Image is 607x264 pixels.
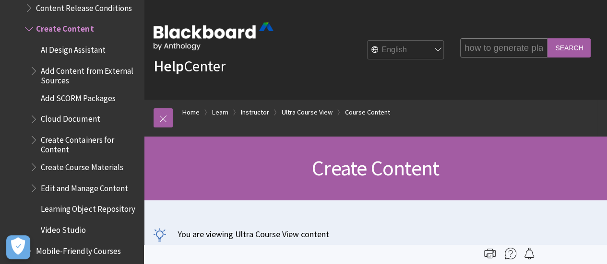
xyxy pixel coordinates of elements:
input: Search [547,38,591,57]
a: Course Content [345,106,390,118]
span: Learning Object Repository [41,201,135,214]
a: Home [182,106,200,118]
a: HelpCenter [154,57,226,76]
img: Follow this page [524,248,535,259]
span: Create Content [36,21,94,34]
span: Cloud Document [41,111,100,124]
span: Mobile-Friendly Courses [36,243,120,256]
span: Edit and Manage Content [41,180,128,193]
span: Create Content [312,155,439,181]
strong: Help [154,57,184,76]
img: Print [484,248,496,259]
p: You are viewing Ultra Course View content [154,228,597,240]
a: Ultra Course View [282,106,333,118]
img: More help [505,248,516,259]
span: Video Studio [41,222,86,235]
select: Site Language Selector [368,41,444,60]
span: Add SCORM Packages [41,90,115,103]
span: AI Design Assistant [41,42,105,55]
a: Instructor [241,106,269,118]
img: Blackboard by Anthology [154,23,274,50]
span: Create Course Materials [41,159,123,172]
span: Add Content from External Sources [41,63,137,85]
span: Create Containers for Content [41,132,137,154]
button: Open Preferences [6,235,30,259]
a: Learn [212,106,228,118]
